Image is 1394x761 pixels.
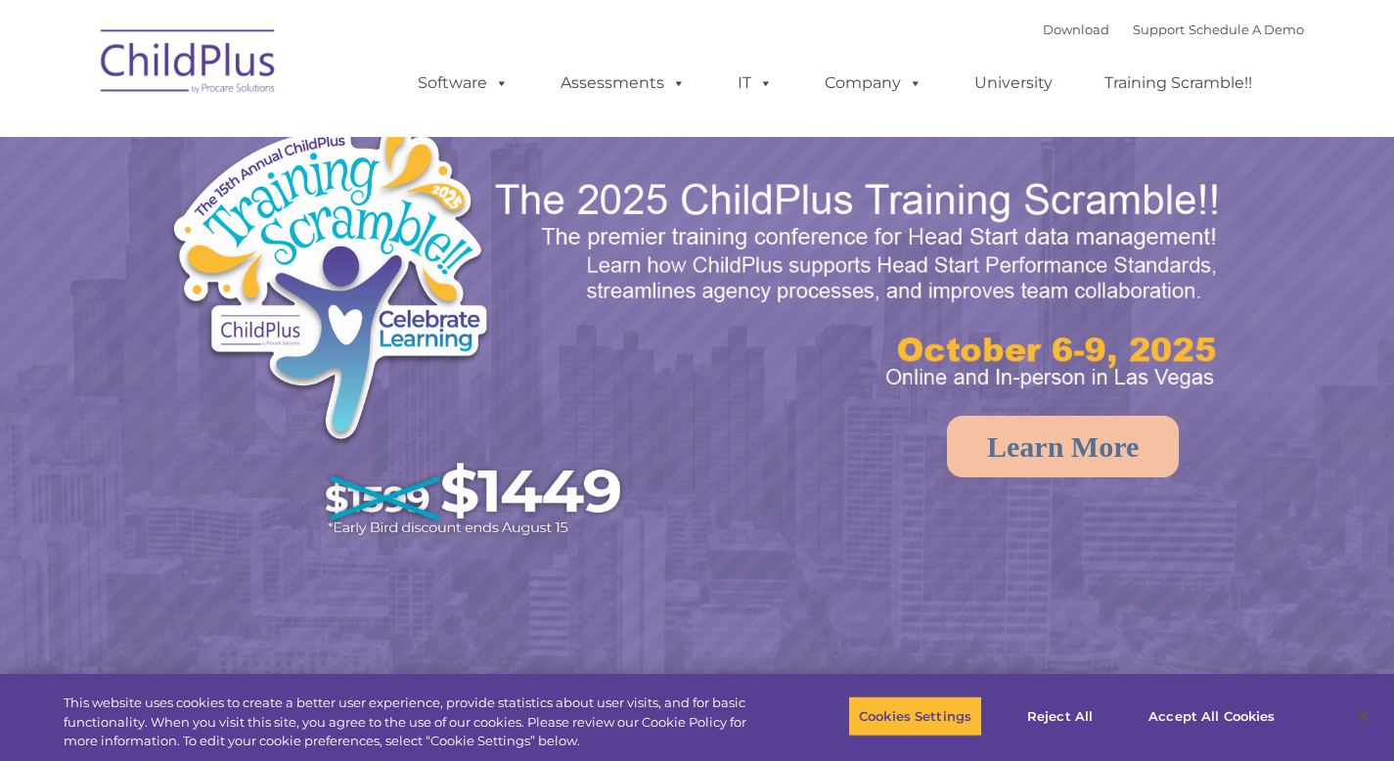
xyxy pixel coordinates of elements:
[1043,22,1109,37] a: Download
[398,64,528,103] a: Software
[541,64,705,103] a: Assessments
[955,64,1072,103] a: University
[1138,695,1285,737] button: Accept All Cookies
[999,695,1121,737] button: Reject All
[1341,694,1384,738] button: Close
[718,64,792,103] a: IT
[848,695,982,737] button: Cookies Settings
[805,64,942,103] a: Company
[1189,22,1304,37] a: Schedule A Demo
[1085,64,1272,103] a: Training Scramble!!
[1043,22,1304,37] font: |
[947,416,1179,477] a: Learn More
[1133,22,1185,37] a: Support
[91,16,287,113] img: ChildPlus by Procare Solutions
[64,694,767,751] div: This website uses cookies to create a better user experience, provide statistics about user visit...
